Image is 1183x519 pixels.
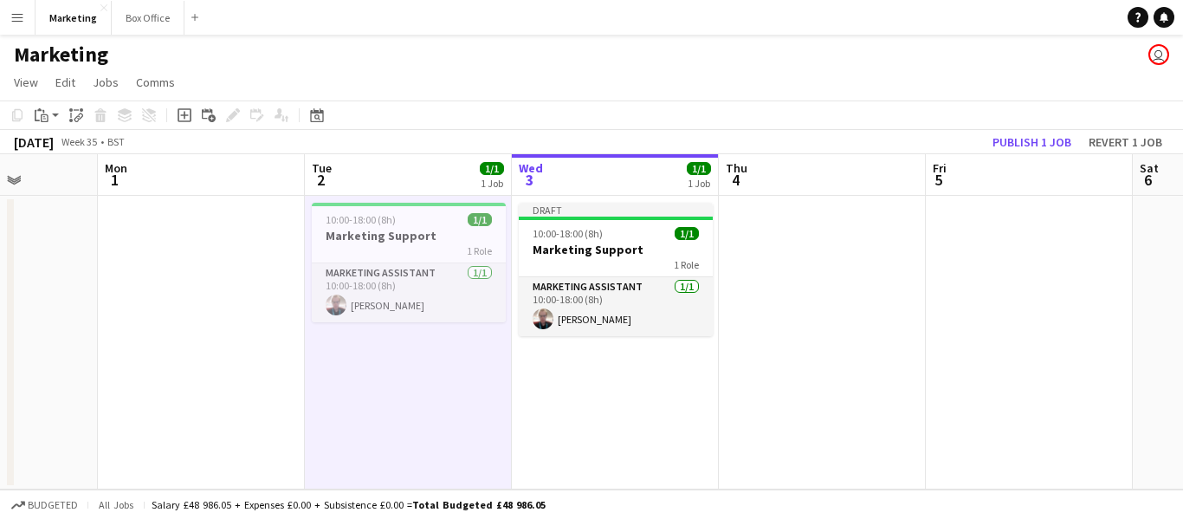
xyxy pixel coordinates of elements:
[129,71,182,94] a: Comms
[723,170,747,190] span: 4
[312,160,332,176] span: Tue
[152,498,546,511] div: Salary £48 986.05 + Expenses £0.00 + Subsistence £0.00 =
[519,203,713,336] app-job-card: Draft10:00-18:00 (8h)1/1Marketing Support1 RoleMarketing Assistant1/110:00-18:00 (8h)[PERSON_NAME]
[312,263,506,322] app-card-role: Marketing Assistant1/110:00-18:00 (8h)[PERSON_NAME]
[107,135,125,148] div: BST
[516,170,543,190] span: 3
[1137,170,1159,190] span: 6
[519,203,713,217] div: Draft
[14,42,108,68] h1: Marketing
[57,135,100,148] span: Week 35
[312,203,506,322] app-job-card: 10:00-18:00 (8h)1/1Marketing Support1 RoleMarketing Assistant1/110:00-18:00 (8h)[PERSON_NAME]
[930,170,947,190] span: 5
[675,227,699,240] span: 1/1
[519,242,713,257] h3: Marketing Support
[55,75,75,90] span: Edit
[986,131,1078,153] button: Publish 1 job
[1148,44,1169,65] app-user-avatar: Liveforce Marketing
[481,177,503,190] div: 1 Job
[533,227,603,240] span: 10:00-18:00 (8h)
[312,228,506,243] h3: Marketing Support
[112,1,184,35] button: Box Office
[1140,160,1159,176] span: Sat
[326,213,396,226] span: 10:00-18:00 (8h)
[136,75,175,90] span: Comms
[1082,131,1169,153] button: Revert 1 job
[86,71,126,94] a: Jobs
[14,75,38,90] span: View
[519,160,543,176] span: Wed
[7,71,45,94] a: View
[726,160,747,176] span: Thu
[412,498,546,511] span: Total Budgeted £48 986.05
[14,133,54,151] div: [DATE]
[480,162,504,175] span: 1/1
[309,170,332,190] span: 2
[48,71,82,94] a: Edit
[468,213,492,226] span: 1/1
[105,160,127,176] span: Mon
[674,258,699,271] span: 1 Role
[933,160,947,176] span: Fri
[95,498,137,511] span: All jobs
[102,170,127,190] span: 1
[28,499,78,511] span: Budgeted
[93,75,119,90] span: Jobs
[688,177,710,190] div: 1 Job
[687,162,711,175] span: 1/1
[467,244,492,257] span: 1 Role
[519,277,713,336] app-card-role: Marketing Assistant1/110:00-18:00 (8h)[PERSON_NAME]
[9,496,81,515] button: Budgeted
[36,1,112,35] button: Marketing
